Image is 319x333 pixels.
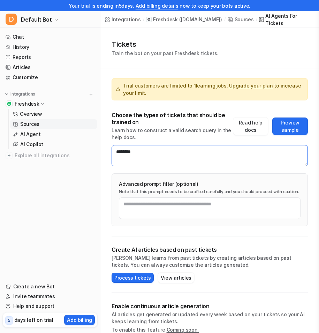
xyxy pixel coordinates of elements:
span: / [224,16,226,23]
p: Sources [20,121,39,128]
img: explore all integrations [6,152,13,159]
div: AI Agents for tickets [265,12,306,27]
a: Freshdesk([DOMAIN_NAME]) [146,16,222,23]
p: ( [DOMAIN_NAME] ) [179,16,222,23]
button: Process tickets [112,273,154,283]
a: Reports [3,52,97,62]
a: Customize [3,73,97,82]
a: Overview [10,109,97,119]
span: D [6,14,17,25]
p: Freshdesk [153,16,177,23]
span: / [143,16,144,23]
p: Create AI articles based on past tickets [112,246,308,253]
img: Freshdesk [7,102,11,106]
a: AI Agents for tickets [259,12,306,27]
p: AI Agent [20,131,41,138]
a: Articles [3,62,97,72]
a: Sources [10,119,97,129]
p: Freshdesk [15,100,39,107]
p: Choose the types of tickets that should be trained on [112,112,233,126]
p: Enable continuous article generation [112,303,308,310]
a: Sources [228,16,254,23]
button: Integrations [3,91,37,98]
a: AI Copilot [10,139,97,149]
p: Integrations [10,91,35,97]
a: Invite teammates [3,292,97,301]
span: Trial customers are limited to 1 learning jobs. to increase your limit. [123,82,303,97]
button: View articles [158,273,194,283]
div: Integrations [112,16,141,23]
a: History [3,42,97,52]
p: [PERSON_NAME] learns from past tickets by creating articles based on past tickets. You can always... [112,255,308,268]
button: Read help docs [233,118,268,135]
p: AI articles get generated or updated every week based on your tickets so your AI keeps learning f... [112,311,308,325]
a: AI Agent [10,129,97,139]
p: Train the bot on your past Freshdesk tickets. [112,50,218,57]
span: / [256,16,257,23]
a: Chat [3,32,97,42]
button: Add billing [64,315,95,325]
a: Explore all integrations [3,151,97,160]
a: Create a new Bot [3,282,97,292]
img: expand menu [4,92,9,97]
p: AI Copilot [20,141,43,148]
button: Preview sample [272,118,308,135]
a: Integrations [105,16,141,23]
img: menu_add.svg [89,92,93,97]
a: Help and support [3,301,97,311]
p: Advanced prompt filter (optional) [119,181,301,188]
p: Add billing [67,316,92,324]
a: Add billing details [136,3,179,9]
div: Sources [235,16,254,23]
p: 5 [8,317,10,324]
a: Upgrade your plan [229,83,273,89]
p: Learn how to construct a valid search query in the help docs. [112,127,233,141]
p: Overview [20,111,42,118]
p: Note that this prompt needs to be crafted carefully and you should proceed with caution. [119,189,301,195]
span: Explore all integrations [15,150,94,161]
h1: Tickets [112,39,218,50]
span: Default Bot [21,15,52,24]
p: days left on trial [14,316,53,324]
span: Coming soon. [167,327,199,333]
